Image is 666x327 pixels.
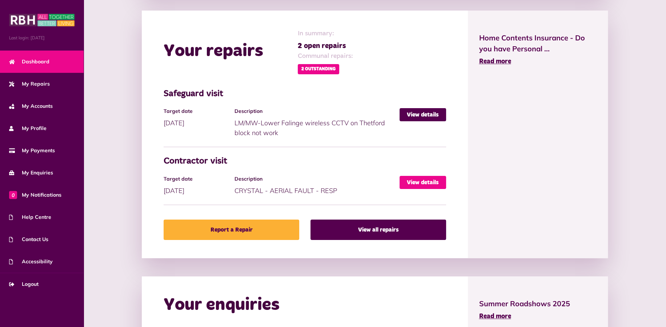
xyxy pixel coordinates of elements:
[298,29,353,39] span: In summary:
[400,176,446,189] a: View details
[234,176,400,196] div: CRYSTAL - AERIAL FAULT - RESP
[164,176,234,196] div: [DATE]
[310,220,446,240] a: View all repairs
[164,156,446,167] h3: Contractor visit
[234,108,400,138] div: LM/MW-Lower Falinge wireless CCTV on Thetford block not work
[479,32,597,54] span: Home Contents Insurance - Do you have Personal ...
[164,108,230,114] h4: Target date
[9,280,39,288] span: Logout
[234,176,396,182] h4: Description
[164,108,234,128] div: [DATE]
[479,32,597,67] a: Home Contents Insurance - Do you have Personal ... Read more
[164,41,263,62] h2: Your repairs
[164,220,299,240] a: Report a Repair
[479,298,597,322] a: Summer Roadshows 2025 Read more
[9,258,53,265] span: Accessibility
[9,191,17,199] span: 0
[9,236,48,243] span: Contact Us
[298,51,353,61] span: Communal repairs:
[298,64,339,74] span: 2 Outstanding
[298,40,353,51] span: 2 open repairs
[164,295,280,316] h2: Your enquiries
[479,298,597,309] span: Summer Roadshows 2025
[479,58,511,65] span: Read more
[9,125,47,132] span: My Profile
[9,102,53,110] span: My Accounts
[164,176,230,182] h4: Target date
[164,89,446,99] h3: Safeguard visit
[9,13,75,27] img: MyRBH
[9,147,55,154] span: My Payments
[9,169,53,177] span: My Enquiries
[9,191,61,199] span: My Notifications
[9,213,51,221] span: Help Centre
[9,35,75,41] span: Last login: [DATE]
[9,58,49,66] span: Dashboard
[400,108,446,121] a: View details
[9,80,50,88] span: My Repairs
[479,313,511,320] span: Read more
[234,108,396,114] h4: Description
